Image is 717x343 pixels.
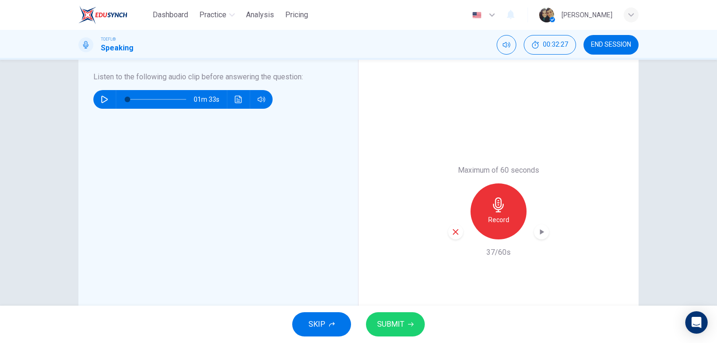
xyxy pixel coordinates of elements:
[281,7,312,23] button: Pricing
[524,35,576,55] div: Hide
[543,41,568,49] span: 00:32:27
[101,36,116,42] span: TOEFL®
[562,9,612,21] div: [PERSON_NAME]
[101,42,134,54] h1: Speaking
[497,35,516,55] div: Mute
[153,9,188,21] span: Dashboard
[524,35,576,55] button: 00:32:27
[685,311,708,334] div: Open Intercom Messenger
[488,214,509,225] h6: Record
[194,90,227,109] span: 01m 33s
[539,7,554,22] img: Profile picture
[196,7,239,23] button: Practice
[366,312,425,336] button: SUBMIT
[591,41,631,49] span: END SESSION
[78,6,149,24] a: EduSynch logo
[199,9,226,21] span: Practice
[285,9,308,21] span: Pricing
[486,247,511,258] h6: 37/60s
[292,312,351,336] button: SKIP
[377,318,404,331] span: SUBMIT
[78,6,127,24] img: EduSynch logo
[246,9,274,21] span: Analysis
[471,12,483,19] img: en
[458,165,539,176] h6: Maximum of 60 seconds
[471,183,527,239] button: Record
[309,318,325,331] span: SKIP
[242,7,278,23] button: Analysis
[583,35,639,55] button: END SESSION
[149,7,192,23] button: Dashboard
[93,71,332,83] h6: Listen to the following audio clip before answering the question :
[231,90,246,109] button: Click to see the audio transcription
